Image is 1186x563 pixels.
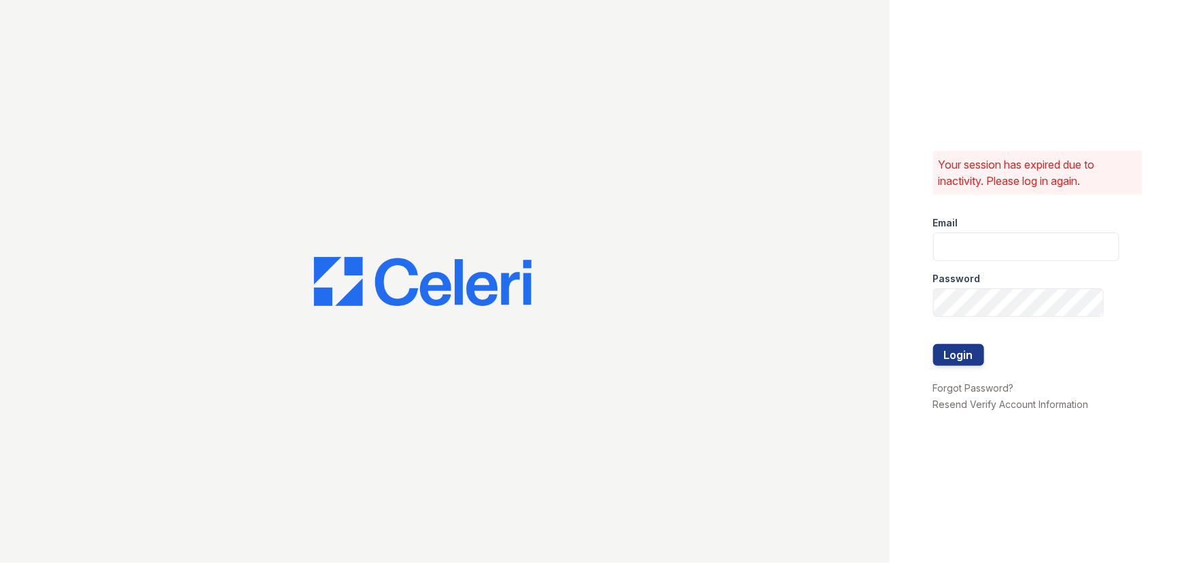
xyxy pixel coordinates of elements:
[933,398,1089,410] a: Resend Verify Account Information
[314,257,531,306] img: CE_Logo_Blue-a8612792a0a2168367f1c8372b55b34899dd931a85d93a1a3d3e32e68fde9ad4.png
[933,216,958,230] label: Email
[933,344,984,366] button: Login
[933,382,1014,394] a: Forgot Password?
[939,156,1137,189] p: Your session has expired due to inactivity. Please log in again.
[933,272,981,286] label: Password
